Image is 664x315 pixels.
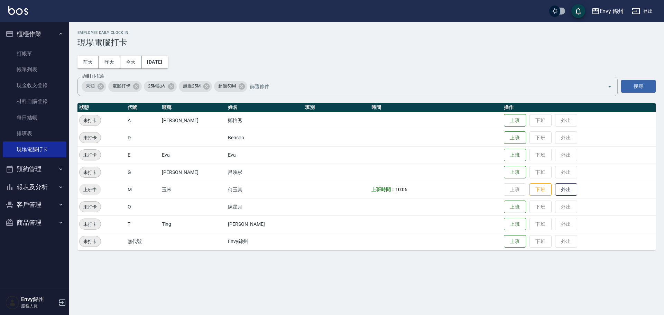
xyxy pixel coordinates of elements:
[77,38,656,47] h3: 現場電腦打卡
[80,117,101,124] span: 未打卡
[226,198,303,215] td: 陳星月
[504,149,526,161] button: 上班
[126,198,160,215] td: O
[226,129,303,146] td: Benson
[248,80,595,92] input: 篩選條件
[108,83,135,90] span: 電腦打卡
[126,181,160,198] td: M
[504,218,526,231] button: 上班
[77,56,99,68] button: 前天
[6,296,19,309] img: Person
[126,215,160,233] td: T
[571,4,585,18] button: save
[77,103,126,112] th: 狀態
[82,83,99,90] span: 未知
[160,146,227,164] td: Eva
[600,7,624,16] div: Envy 錦州
[3,214,66,232] button: 商品管理
[370,103,502,112] th: 時間
[226,164,303,181] td: 呂映杉
[80,221,101,228] span: 未打卡
[126,103,160,112] th: 代號
[3,178,66,196] button: 報表及分析
[179,83,205,90] span: 超過25M
[226,233,303,250] td: Envy錦州
[160,215,227,233] td: Ting
[160,112,227,129] td: [PERSON_NAME]
[226,112,303,129] td: 鄭怡秀
[214,81,247,92] div: 超過50M
[126,164,160,181] td: G
[504,131,526,144] button: 上班
[226,215,303,233] td: [PERSON_NAME]
[126,233,160,250] td: 無代號
[99,56,120,68] button: 昨天
[504,235,526,248] button: 上班
[80,151,101,159] span: 未打卡
[226,146,303,164] td: Eva
[3,93,66,109] a: 材料自購登錄
[226,181,303,198] td: 何玉真
[504,114,526,127] button: 上班
[80,134,101,141] span: 未打卡
[160,181,227,198] td: 玉米
[120,56,142,68] button: 今天
[80,203,101,211] span: 未打卡
[395,187,407,192] span: 10:06
[604,81,615,92] button: Open
[141,56,168,68] button: [DATE]
[589,4,627,18] button: Envy 錦州
[3,46,66,62] a: 打帳單
[79,186,101,193] span: 上班中
[160,164,227,181] td: [PERSON_NAME]
[3,160,66,178] button: 預約管理
[126,112,160,129] td: A
[21,303,56,309] p: 服務人員
[529,183,552,196] button: 下班
[621,80,656,93] button: 搜尋
[8,6,28,15] img: Logo
[80,169,101,176] span: 未打卡
[555,183,577,196] button: 外出
[82,74,104,79] label: 篩選打卡記錄
[80,238,101,245] span: 未打卡
[82,81,106,92] div: 未知
[3,126,66,141] a: 排班表
[371,187,396,192] b: 上班時間：
[504,166,526,179] button: 上班
[226,103,303,112] th: 姓名
[214,83,240,90] span: 超過50M
[160,103,227,112] th: 暱稱
[108,81,142,92] div: 電腦打卡
[144,81,177,92] div: 25M以內
[3,110,66,126] a: 每日結帳
[77,30,656,35] h2: Employee Daily Clock In
[3,25,66,43] button: 櫃檯作業
[629,5,656,18] button: 登出
[303,103,370,112] th: 班別
[126,129,160,146] td: D
[179,81,212,92] div: 超過25M
[3,77,66,93] a: 現金收支登錄
[3,141,66,157] a: 現場電腦打卡
[504,201,526,213] button: 上班
[3,62,66,77] a: 帳單列表
[502,103,656,112] th: 操作
[126,146,160,164] td: E
[144,83,170,90] span: 25M以內
[3,196,66,214] button: 客戶管理
[21,296,56,303] h5: Envy錦州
